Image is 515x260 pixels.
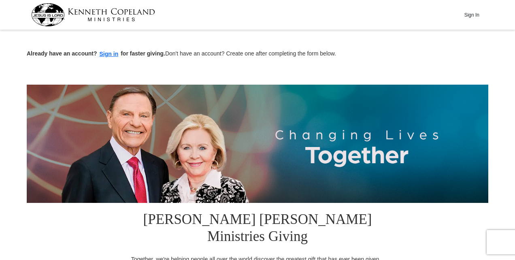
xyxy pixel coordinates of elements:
[126,203,389,255] h1: [PERSON_NAME] [PERSON_NAME] Ministries Giving
[31,3,155,26] img: kcm-header-logo.svg
[97,49,121,59] button: Sign in
[460,9,484,21] button: Sign In
[27,49,488,59] p: Don't have an account? Create one after completing the form below.
[27,50,165,57] strong: Already have an account? for faster giving.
